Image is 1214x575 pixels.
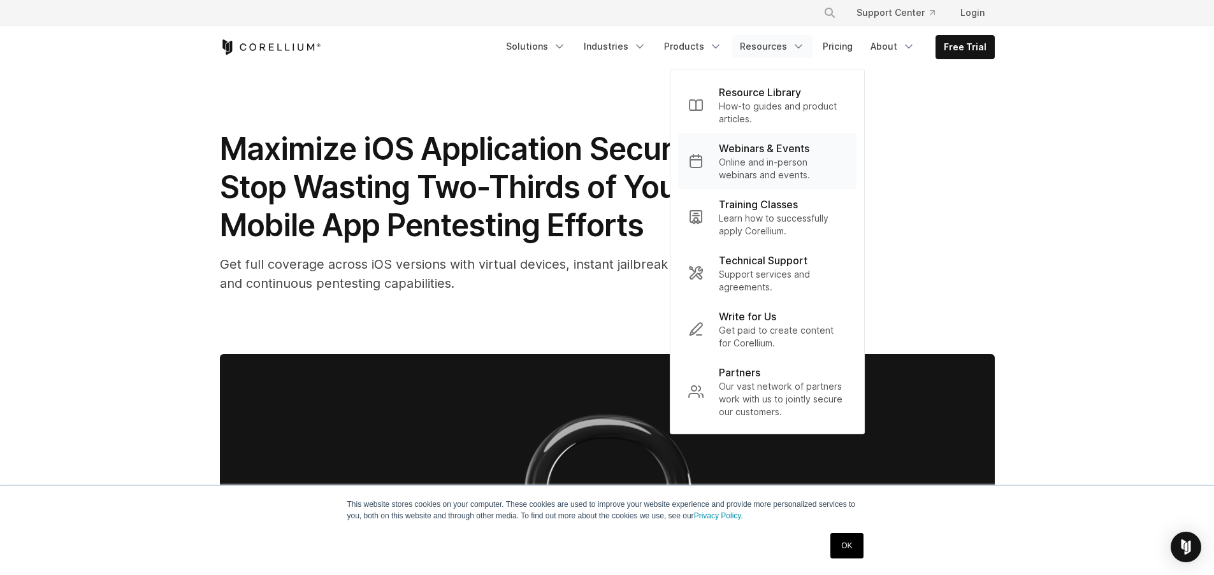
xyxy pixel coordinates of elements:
[719,324,846,350] p: Get paid to create content for Corellium.
[846,1,945,24] a: Support Center
[220,257,717,291] span: Get full coverage across iOS versions with virtual devices, instant jailbreak access, and continu...
[576,35,654,58] a: Industries
[719,85,801,100] p: Resource Library
[719,156,846,181] p: Online and in-person webinars and events.
[678,357,856,426] a: Partners Our vast network of partners work with us to jointly secure our customers.
[719,268,846,294] p: Support services and agreements.
[678,133,856,189] a: Webinars & Events Online and in-person webinars and events.
[732,35,813,58] a: Resources
[818,1,841,24] button: Search
[719,100,846,125] p: How-to guides and product articles.
[694,511,743,520] a: Privacy Policy.
[678,245,856,301] a: Technical Support Support services and agreements.
[678,301,856,357] a: Write for Us Get paid to create content for Corellium.
[498,35,995,59] div: Navigation Menu
[719,197,798,212] p: Training Classes
[719,380,846,418] p: Our vast network of partners work with us to jointly secure our customers.
[815,35,860,58] a: Pricing
[678,189,856,245] a: Training Classes Learn how to successfully apply Corellium.
[863,35,923,58] a: About
[498,35,574,58] a: Solutions
[220,39,321,55] a: Corellium Home
[830,533,863,558] a: OK
[656,35,730,58] a: Products
[719,309,776,324] p: Write for Us
[678,77,856,133] a: Resource Library How-to guides and product articles.
[347,499,867,522] p: This website stores cookies on your computer. These cookies are used to improve your website expe...
[719,365,760,380] p: Partners
[950,1,995,24] a: Login
[220,130,716,244] span: Maximize iOS Application Security: Stop Wasting Two-Thirds of Your Mobile App Pentesting Efforts
[719,141,809,156] p: Webinars & Events
[1171,532,1201,562] div: Open Intercom Messenger
[719,253,807,268] p: Technical Support
[936,36,994,59] a: Free Trial
[719,212,846,238] p: Learn how to successfully apply Corellium.
[808,1,995,24] div: Navigation Menu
